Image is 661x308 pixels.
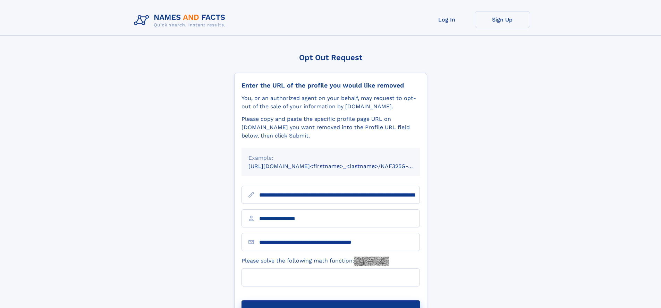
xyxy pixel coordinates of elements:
[241,82,420,89] div: Enter the URL of the profile you would like removed
[241,115,420,140] div: Please copy and paste the specific profile page URL on [DOMAIN_NAME] you want removed into the Pr...
[475,11,530,28] a: Sign Up
[241,94,420,111] div: You, or an authorized agent on your behalf, may request to opt-out of the sale of your informatio...
[241,257,389,266] label: Please solve the following math function:
[131,11,231,30] img: Logo Names and Facts
[234,53,427,62] div: Opt Out Request
[248,163,433,169] small: [URL][DOMAIN_NAME]<firstname>_<lastname>/NAF325G-xxxxxxxx
[248,154,413,162] div: Example:
[419,11,475,28] a: Log In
